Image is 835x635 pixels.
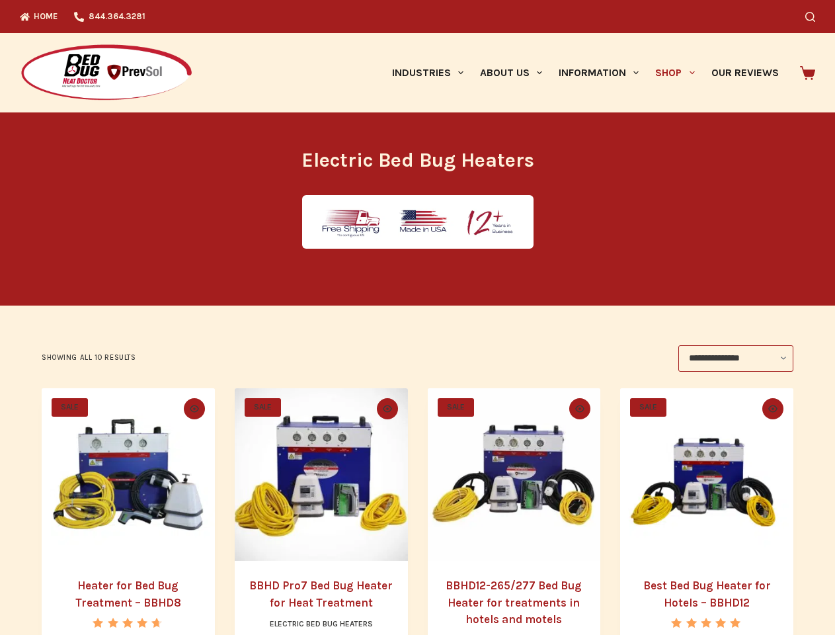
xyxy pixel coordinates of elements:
a: Best Bed Bug Heater for Hotels – BBHD12 [643,579,771,609]
div: Rated 5.00 out of 5 [671,618,742,628]
a: BBHD Pro7 Bed Bug Heater for Heat Treatment [235,388,408,562]
a: Best Bed Bug Heater for Hotels - BBHD12 [620,388,793,562]
a: Shop [647,33,703,112]
p: Showing all 10 results [42,352,136,364]
img: Prevsol/Bed Bug Heat Doctor [20,44,193,103]
button: Quick view toggle [762,398,783,419]
div: Rated 4.67 out of 5 [93,618,163,628]
nav: Primary [383,33,787,112]
button: Search [805,12,815,22]
a: Information [551,33,647,112]
a: BBHD12-265/277 Bed Bug Heater for treatments in hotels and motels [428,388,601,562]
span: SALE [245,398,281,417]
button: Quick view toggle [569,398,590,419]
a: About Us [471,33,550,112]
a: Heater for Bed Bug Treatment – BBHD8 [75,579,181,609]
a: Electric Bed Bug Heaters [270,619,373,628]
a: Heater for Bed Bug Treatment - BBHD8 [42,388,215,562]
span: SALE [630,398,666,417]
span: SALE [52,398,88,417]
select: Shop order [678,345,793,372]
button: Quick view toggle [377,398,398,419]
a: BBHD Pro7 Bed Bug Heater for Heat Treatment [249,579,393,609]
span: SALE [438,398,474,417]
h1: Electric Bed Bug Heaters [170,146,666,175]
a: Our Reviews [703,33,787,112]
a: Industries [383,33,471,112]
a: BBHD12-265/277 Bed Bug Heater for treatments in hotels and motels [446,579,582,626]
button: Quick view toggle [184,398,205,419]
